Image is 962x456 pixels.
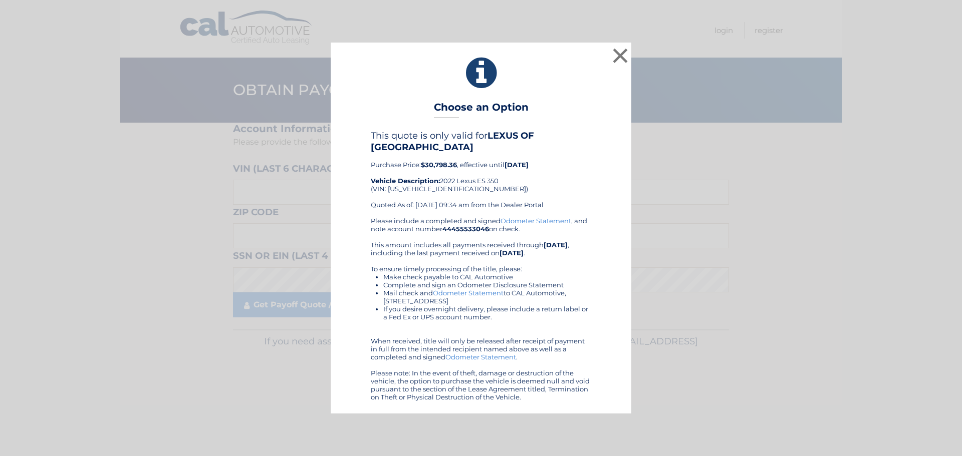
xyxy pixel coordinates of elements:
[371,217,591,401] div: Please include a completed and signed , and note account number on check. This amount includes al...
[500,249,524,257] b: [DATE]
[421,161,457,169] b: $30,798.36
[383,273,591,281] li: Make check payable to CAL Automotive
[501,217,571,225] a: Odometer Statement
[371,130,591,216] div: Purchase Price: , effective until 2022 Lexus ES 350 (VIN: [US_VEHICLE_IDENTIFICATION_NUMBER]) Quo...
[445,353,516,361] a: Odometer Statement
[371,177,440,185] strong: Vehicle Description:
[442,225,489,233] b: 44455533046
[434,101,529,119] h3: Choose an Option
[610,46,630,66] button: ×
[371,130,591,152] h4: This quote is only valid for
[383,305,591,321] li: If you desire overnight delivery, please include a return label or a Fed Ex or UPS account number.
[383,281,591,289] li: Complete and sign an Odometer Disclosure Statement
[433,289,504,297] a: Odometer Statement
[544,241,568,249] b: [DATE]
[371,130,534,152] b: LEXUS OF [GEOGRAPHIC_DATA]
[505,161,529,169] b: [DATE]
[383,289,591,305] li: Mail check and to CAL Automotive, [STREET_ADDRESS]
